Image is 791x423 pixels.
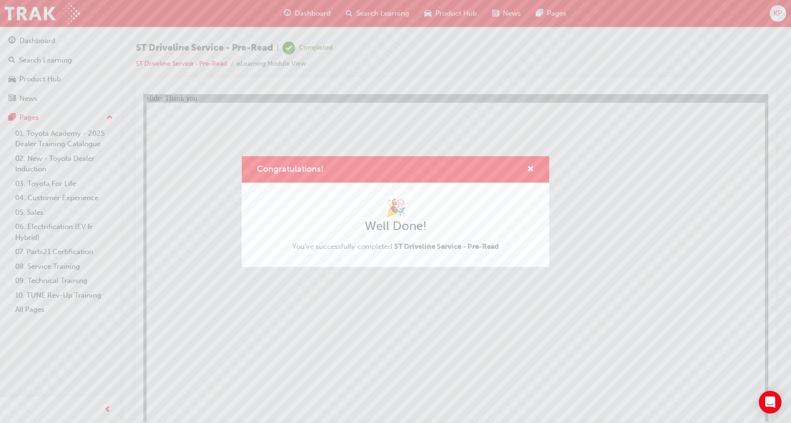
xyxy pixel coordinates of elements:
[292,242,499,251] span: You've successfully completed
[527,166,534,174] span: cross-icon
[759,391,782,414] div: Open Intercom Messenger
[292,219,499,234] h2: Well Done!
[257,164,324,174] span: Congratulations!
[394,242,499,251] span: ST Driveline Service - Pre-Read
[527,164,534,176] button: cross-icon
[292,198,499,219] h1: 🎉
[242,156,549,267] div: Congratulations!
